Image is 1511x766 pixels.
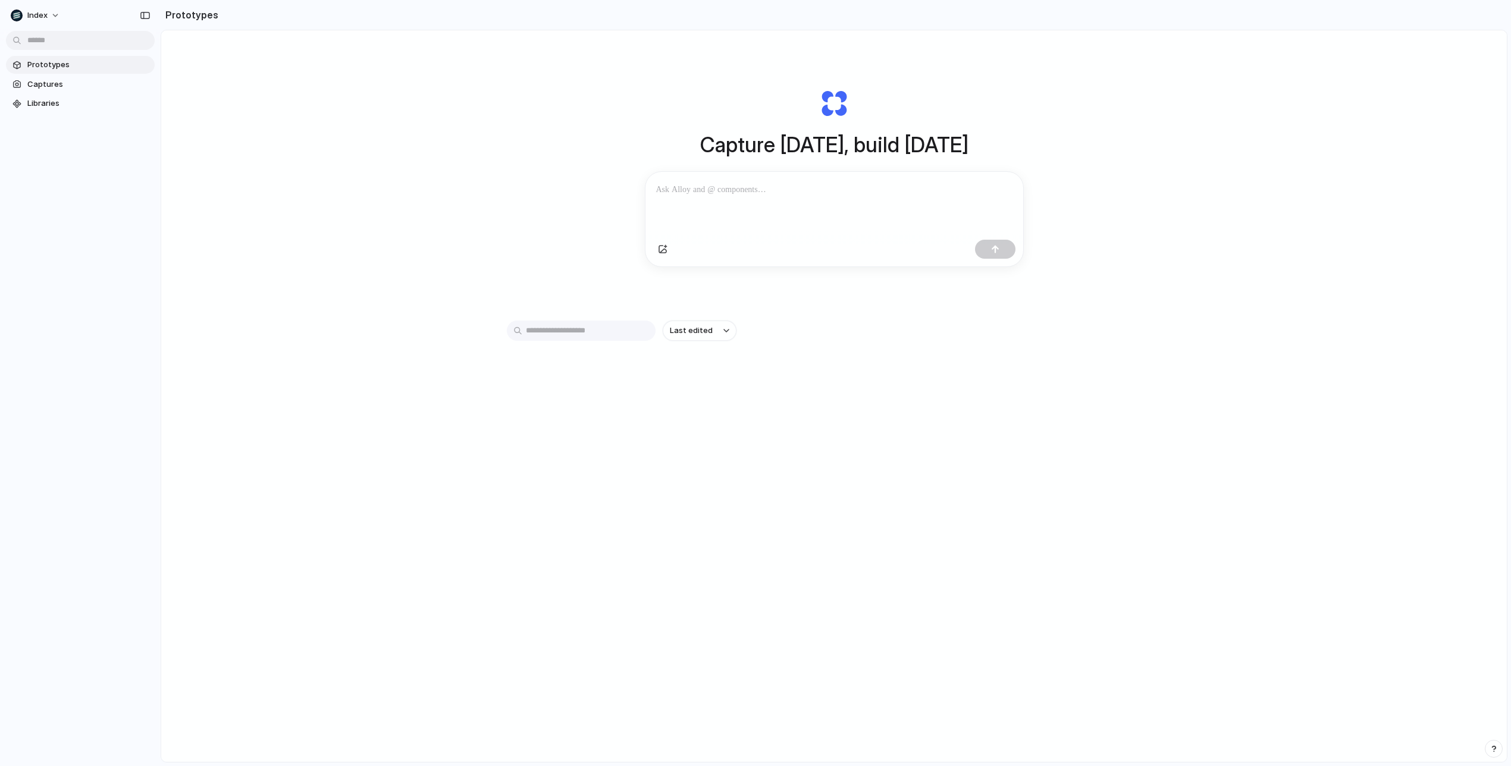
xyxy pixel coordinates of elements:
[6,6,66,25] button: Index
[27,98,150,109] span: Libraries
[670,325,713,337] span: Last edited
[6,76,155,93] a: Captures
[700,129,968,161] h1: Capture [DATE], build [DATE]
[27,10,48,21] span: Index
[6,95,155,112] a: Libraries
[161,8,218,22] h2: Prototypes
[27,59,150,71] span: Prototypes
[663,321,736,341] button: Last edited
[6,56,155,74] a: Prototypes
[27,79,150,90] span: Captures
